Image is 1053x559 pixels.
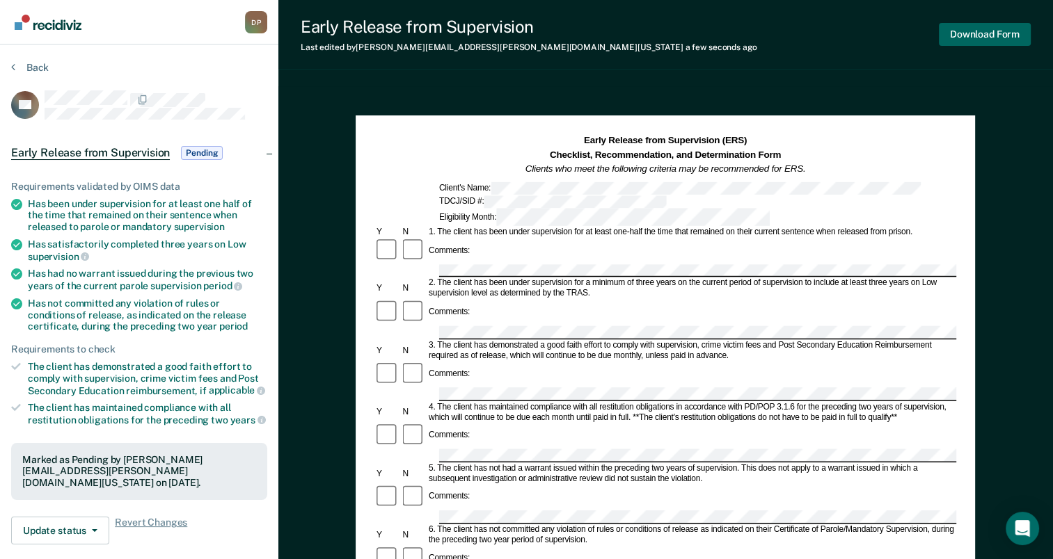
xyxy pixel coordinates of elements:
div: N [401,284,427,294]
span: a few seconds ago [686,42,757,52]
div: Client's Name: [437,181,923,194]
span: applicable [209,384,265,396]
span: period [219,321,248,332]
div: Y [374,346,400,356]
div: Has satisfactorily completed three years on Low [28,238,267,262]
div: Y [374,227,400,238]
span: Pending [181,146,223,160]
div: Has had no warrant issued during the previous two years of the current parole supervision [28,268,267,291]
div: N [401,346,427,356]
div: Has been under supervision for at least one half of the time that remained on their sentence when... [28,198,267,233]
span: Revert Changes [115,517,187,544]
div: 2. The client has been under supervision for a minimum of three years on the current period of su... [427,279,956,300]
div: 1. The client has been under supervision for at least one-half the time that remained on their cu... [427,227,956,238]
button: Download Form [939,23,1031,46]
div: 3. The client has demonstrated a good faith effort to comply with supervision, crime victim fees ... [427,340,956,361]
div: 5. The client has not had a warrant issued within the preceding two years of supervision. This do... [427,463,956,484]
div: Requirements to check [11,343,267,355]
span: years [230,414,266,426]
div: Last edited by [PERSON_NAME][EMAIL_ADDRESS][PERSON_NAME][DOMAIN_NAME][US_STATE] [301,42,757,52]
div: Comments: [427,430,472,441]
div: Marked as Pending by [PERSON_NAME][EMAIL_ADDRESS][PERSON_NAME][DOMAIN_NAME][US_STATE] on [DATE]. [22,454,256,489]
div: Comments: [427,492,472,503]
div: 6. The client has not committed any violation of rules or conditions of release as indicated on t... [427,525,956,546]
div: Early Release from Supervision [301,17,757,37]
div: The client has demonstrated a good faith effort to comply with supervision, crime victim fees and... [28,361,267,396]
div: Y [374,469,400,479]
div: 4. The client has maintained compliance with all restitution obligations in accordance with PD/PO... [427,402,956,423]
span: period [203,280,242,291]
span: Early Release from Supervision [11,146,170,160]
div: Eligibility Month: [437,208,772,227]
button: Profile dropdown button [245,11,267,33]
div: TDCJ/SID #: [437,195,669,208]
span: supervision [174,221,225,232]
div: N [401,530,427,540]
div: Open Intercom Messenger [1006,512,1039,545]
div: Comments: [427,307,472,318]
button: Back [11,61,49,74]
div: Y [374,407,400,417]
div: N [401,407,427,417]
div: N [401,469,427,479]
div: D P [245,11,267,33]
img: Recidiviz [15,15,81,30]
div: Comments: [427,369,472,380]
div: N [401,227,427,238]
strong: Checklist, Recommendation, and Determination Form [550,149,781,160]
button: Update status [11,517,109,544]
div: Y [374,284,400,294]
div: Has not committed any violation of rules or conditions of release, as indicated on the release ce... [28,298,267,332]
span: supervision [28,251,89,262]
em: Clients who meet the following criteria may be recommended for ERS. [525,163,806,174]
div: The client has maintained compliance with all restitution obligations for the preceding two [28,402,267,426]
div: Comments: [427,246,472,257]
div: Y [374,530,400,540]
div: Requirements validated by OIMS data [11,181,267,193]
strong: Early Release from Supervision (ERS) [584,136,747,146]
